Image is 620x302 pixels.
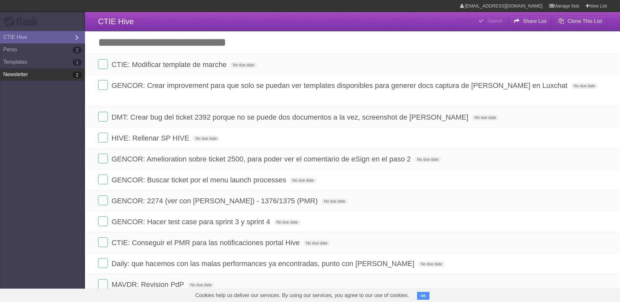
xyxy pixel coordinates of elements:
span: Daily: que hacemos con las malas performances ya encontradas, punto con [PERSON_NAME] [111,260,416,268]
span: CTIE: Conseguir el PMR para las notificaciones portal Hive [111,239,301,247]
b: 2 [73,47,82,53]
label: Done [98,258,108,268]
span: GENCOR: Hacer test case para sprint 3 y sprint 4 [111,218,272,226]
label: Done [98,133,108,143]
span: No due date [414,157,441,162]
b: Clone This List [567,18,602,24]
span: No due date [188,282,214,288]
b: 1 [73,59,82,66]
b: Share List [523,18,546,24]
span: HIVE: Rellenar SP HIVE [111,134,191,142]
span: No due date [230,62,257,68]
label: Done [98,154,108,163]
span: CTIE: Modificar template de marche [111,60,228,69]
label: Done [98,195,108,205]
span: GENCOR: 2274 (ver con [PERSON_NAME]) - 1376/1375 (PMR) [111,197,319,205]
label: Done [98,216,108,226]
span: No due date [571,83,598,89]
button: Clone This List [553,15,607,27]
label: Done [98,112,108,122]
span: Cookies help us deliver our services. By using our services, you agree to our use of cookies. [189,289,416,302]
span: No due date [321,198,348,204]
span: No due date [290,177,316,183]
label: Done [98,279,108,289]
span: DMT: Crear bug del ticket 2392 porque no se puede dos documentos a la vez, screenshot de [PERSON_... [111,113,470,121]
span: No due date [274,219,300,225]
span: No due date [472,115,498,121]
label: Done [98,237,108,247]
span: No due date [303,240,330,246]
span: GENCOR: Amelioration sobre ticket 2500, para poder ver el comentario de eSign en el paso 2 [111,155,412,163]
span: GENCOR: Crear improvement para que solo se puedan ver templates disponibles para generer docs cap... [111,81,569,90]
b: 2 [73,72,82,78]
label: Done [98,59,108,69]
label: Done [98,175,108,184]
button: Share List [509,15,552,27]
span: MAVDR: Revision PdP [111,280,186,289]
label: Done [98,80,108,90]
span: GENCOR: Buscar ticket por el menu launch processes [111,176,288,184]
span: CTIE Hive [98,17,134,26]
div: Flask [3,16,42,28]
span: No due date [418,261,444,267]
span: No due date [193,136,219,142]
b: Saved [487,18,502,24]
button: OK [417,292,430,300]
